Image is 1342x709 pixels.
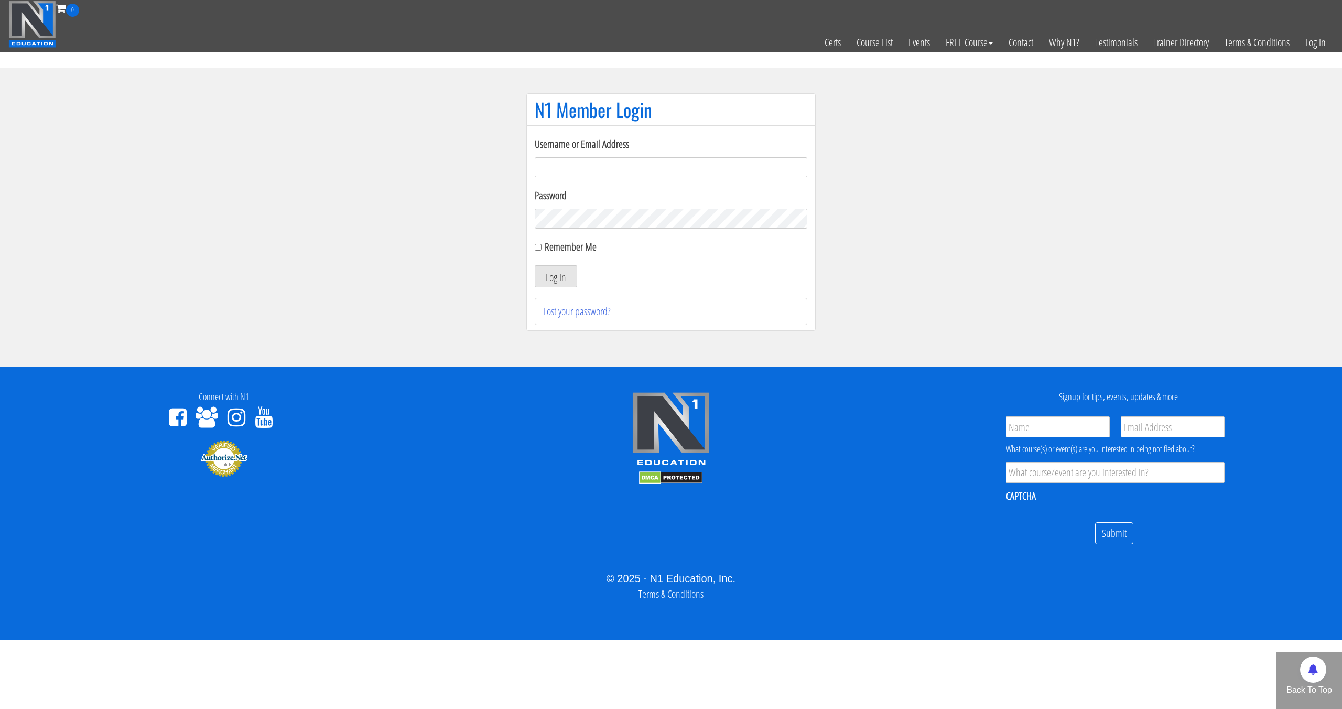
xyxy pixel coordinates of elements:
[535,188,807,203] label: Password
[1276,684,1342,696] p: Back To Top
[1001,17,1041,68] a: Contact
[1095,522,1133,545] input: Submit
[1041,17,1087,68] a: Why N1?
[1297,17,1334,68] a: Log In
[535,136,807,152] label: Username or Email Address
[817,17,849,68] a: Certs
[8,392,439,402] h4: Connect with N1
[632,392,710,469] img: n1-edu-logo
[1217,17,1297,68] a: Terms & Conditions
[545,240,597,254] label: Remember Me
[639,471,702,484] img: DMCA.com Protection Status
[535,265,577,287] button: Log In
[1006,489,1036,503] label: CAPTCHA
[903,392,1334,402] h4: Signup for tips, events, updates & more
[901,17,938,68] a: Events
[1006,443,1225,455] div: What course(s) or event(s) are you interested in being notified about?
[200,439,247,477] img: Authorize.Net Merchant - Click to Verify
[1006,416,1110,437] input: Name
[1145,17,1217,68] a: Trainer Directory
[638,587,704,601] a: Terms & Conditions
[543,304,611,318] a: Lost your password?
[1006,462,1225,483] input: What course/event are you interested in?
[1121,416,1225,437] input: Email Address
[8,571,1334,586] div: © 2025 - N1 Education, Inc.
[938,17,1001,68] a: FREE Course
[8,1,56,48] img: n1-education
[535,99,807,120] h1: N1 Member Login
[1087,17,1145,68] a: Testimonials
[66,4,79,17] span: 0
[849,17,901,68] a: Course List
[56,1,79,15] a: 0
